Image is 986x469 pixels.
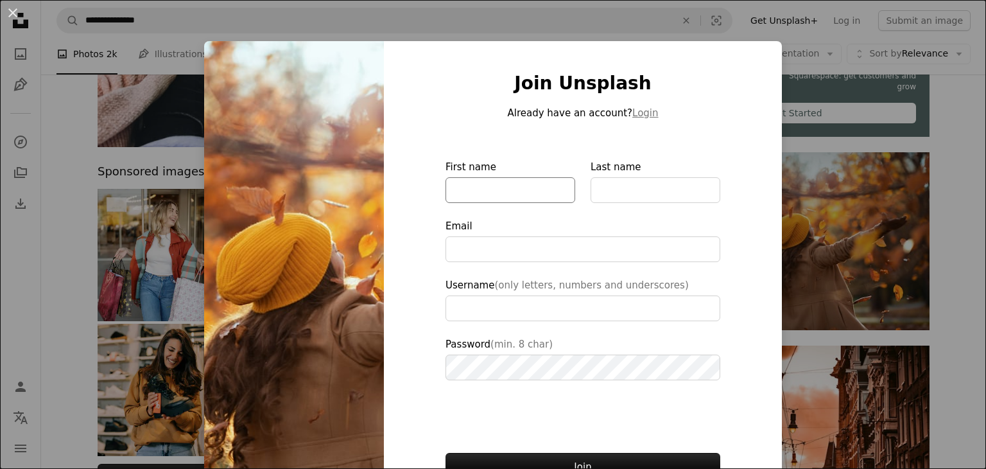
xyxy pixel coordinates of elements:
[445,337,720,380] label: Password
[632,105,658,121] button: Login
[490,339,553,350] span: (min. 8 char)
[445,355,720,380] input: Password(min. 8 char)
[494,279,688,291] span: (only letters, numbers and underscores)
[445,236,720,262] input: Email
[445,278,720,321] label: Username
[591,159,720,203] label: Last name
[445,159,575,203] label: First name
[445,105,720,121] p: Already have an account?
[445,177,575,203] input: First name
[445,296,720,321] input: Username(only letters, numbers and underscores)
[445,72,720,95] h1: Join Unsplash
[445,218,720,262] label: Email
[591,177,720,203] input: Last name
